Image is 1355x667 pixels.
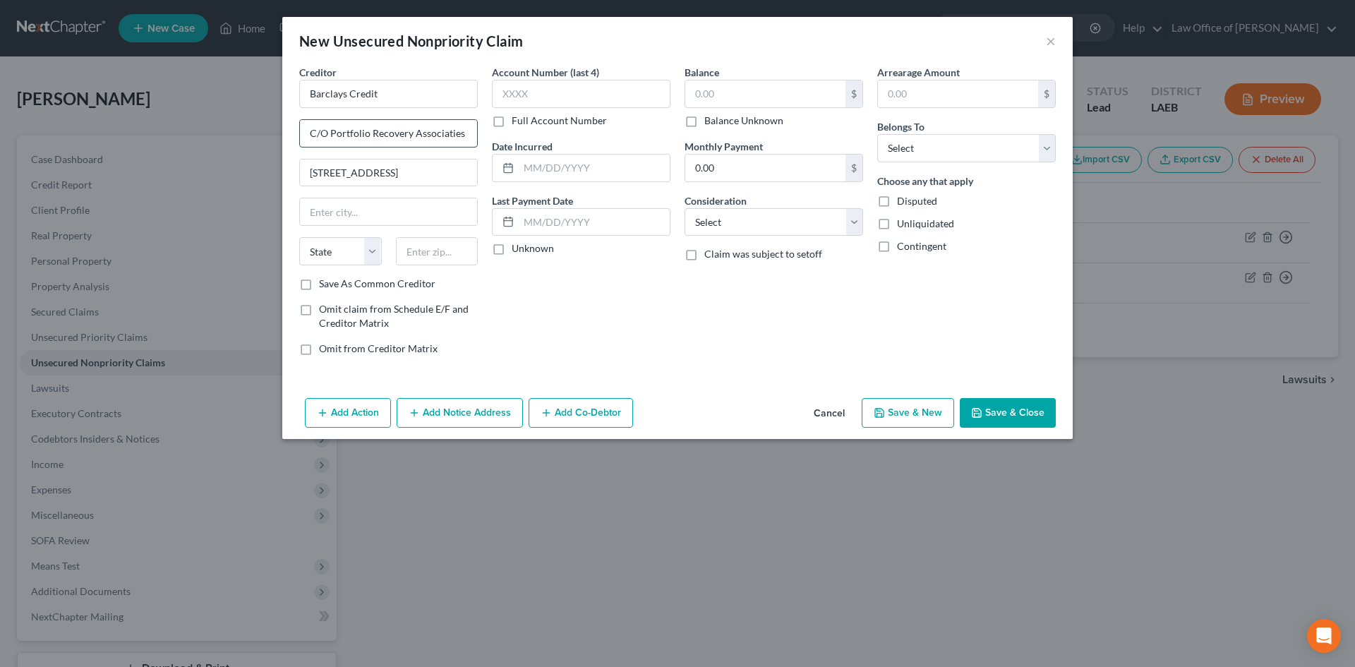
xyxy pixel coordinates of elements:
div: Open Intercom Messenger [1307,619,1341,653]
label: Balance [685,65,719,80]
input: MM/DD/YYYY [519,155,670,181]
input: 0.00 [685,80,845,107]
button: Add Co-Debtor [529,398,633,428]
label: Balance Unknown [704,114,783,128]
input: XXXX [492,80,670,108]
label: Unknown [512,241,554,256]
label: Save As Common Creditor [319,277,435,291]
label: Consideration [685,193,747,208]
input: Enter address... [300,120,477,147]
div: New Unsecured Nonpriority Claim [299,31,523,51]
label: Arrearage Amount [877,65,960,80]
span: Belongs To [877,121,925,133]
label: Last Payment Date [492,193,573,208]
label: Full Account Number [512,114,607,128]
button: Save & Close [960,398,1056,428]
span: Creditor [299,66,337,78]
input: Apt, Suite, etc... [300,160,477,186]
button: × [1046,32,1056,49]
button: Save & New [862,398,954,428]
span: Omit claim from Schedule E/F and Creditor Matrix [319,303,469,329]
span: Unliquidated [897,217,954,229]
button: Add Notice Address [397,398,523,428]
div: $ [845,155,862,181]
label: Choose any that apply [877,174,973,188]
input: 0.00 [878,80,1038,107]
label: Monthly Payment [685,139,763,154]
span: Disputed [897,195,937,207]
label: Date Incurred [492,139,553,154]
input: Enter zip... [396,237,478,265]
span: Omit from Creditor Matrix [319,342,438,354]
input: 0.00 [685,155,845,181]
input: Enter city... [300,198,477,225]
button: Add Action [305,398,391,428]
input: Search creditor by name... [299,80,478,108]
span: Claim was subject to setoff [704,248,822,260]
button: Cancel [802,399,856,428]
span: Contingent [897,240,946,252]
div: $ [845,80,862,107]
label: Account Number (last 4) [492,65,599,80]
div: $ [1038,80,1055,107]
input: MM/DD/YYYY [519,209,670,236]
